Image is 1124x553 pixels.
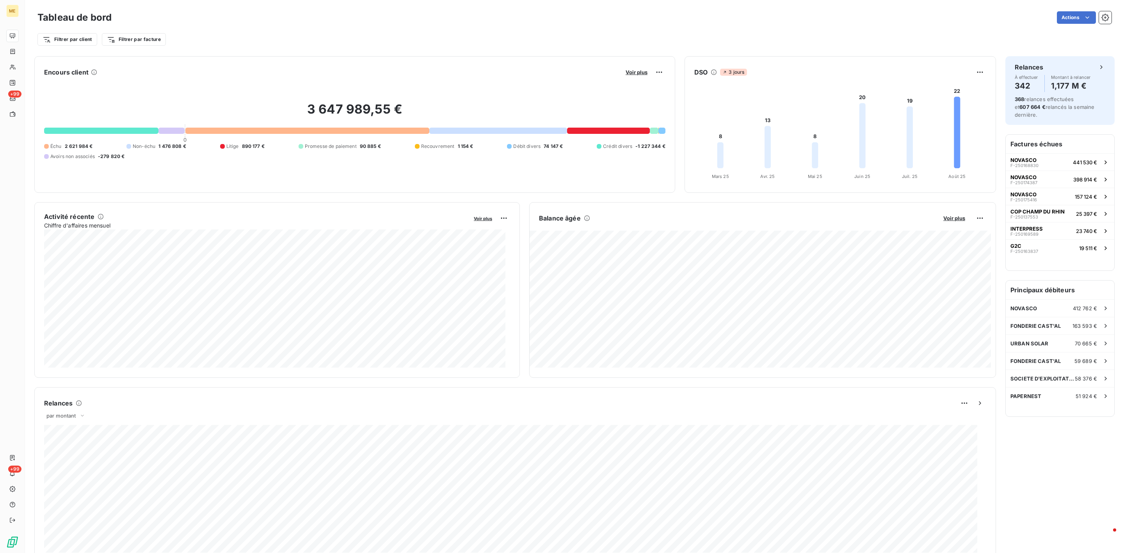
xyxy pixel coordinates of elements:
span: +99 [8,466,21,473]
tspan: Août 25 [948,174,966,179]
span: Échu [50,143,62,150]
div: ME [6,5,19,17]
span: Voir plus [943,215,965,221]
tspan: Mai 25 [808,174,822,179]
h4: 342 [1015,80,1038,92]
span: F-250168830 [1010,163,1039,168]
h2: 3 647 989,55 € [44,101,665,125]
span: PAPERNEST [1010,393,1041,399]
span: F-250175416 [1010,197,1037,202]
span: 0 [183,137,187,143]
h6: Relances [44,398,73,408]
button: Voir plus [623,69,650,76]
h6: Principaux débiteurs [1006,281,1114,299]
span: 23 740 € [1076,228,1097,234]
span: 607 664 € [1019,104,1045,110]
span: NOVASCO [1010,174,1037,180]
h6: Activité récente [44,212,94,221]
span: par montant [46,413,76,419]
h6: Factures échues [1006,135,1114,153]
span: F-250174387 [1010,180,1037,185]
iframe: Intercom live chat [1097,526,1116,545]
span: +99 [8,91,21,98]
span: Chiffre d'affaires mensuel [44,221,468,229]
span: 3 jours [720,69,747,76]
span: 51 924 € [1076,393,1097,399]
span: 58 376 € [1075,375,1097,382]
button: NOVASCOF-250168830441 530 € [1006,153,1114,171]
button: G2CF-25016383719 511 € [1006,239,1114,256]
button: COP CHAMP DU RHINF-25013755325 397 € [1006,205,1114,222]
button: Voir plus [471,215,494,222]
h6: Encours client [44,68,89,77]
span: 25 397 € [1076,211,1097,217]
tspan: Avr. 25 [760,174,775,179]
span: URBAN SOLAR [1010,340,1049,347]
tspan: Mars 25 [712,174,729,179]
h6: DSO [694,68,708,77]
tspan: Juin 25 [854,174,870,179]
span: INTERPRESS [1010,226,1043,232]
span: 70 665 € [1075,340,1097,347]
span: 441 530 € [1073,159,1097,165]
span: -1 227 344 € [635,143,665,150]
button: NOVASCOF-250174387398 914 € [1006,171,1114,188]
span: F-250163837 [1010,249,1038,254]
span: COP CHAMP DU RHIN [1010,208,1065,215]
span: Débit divers [513,143,541,150]
span: NOVASCO [1010,305,1037,311]
span: 1 476 808 € [158,143,186,150]
button: NOVASCOF-250175416157 124 € [1006,188,1114,205]
span: Montant à relancer [1051,75,1091,80]
span: FONDERIE CAST'AL [1010,358,1061,364]
span: Voir plus [626,69,647,75]
span: F-250169589 [1010,232,1039,236]
span: Promesse de paiement [305,143,357,150]
img: Logo LeanPay [6,536,19,548]
span: 398 914 € [1073,176,1097,183]
button: Actions [1057,11,1096,24]
span: 163 593 € [1072,323,1097,329]
h6: Relances [1015,62,1043,72]
span: Avoirs non associés [50,153,95,160]
span: 1 154 € [458,143,473,150]
span: FONDERIE CAST'AL [1010,323,1061,329]
a: +99 [6,92,18,105]
h6: Balance âgée [539,213,581,223]
span: À effectuer [1015,75,1038,80]
span: NOVASCO [1010,157,1037,163]
span: 412 762 € [1073,305,1097,311]
span: 890 177 € [242,143,265,150]
span: Non-échu [133,143,155,150]
span: G2C [1010,243,1021,249]
span: F-250137553 [1010,215,1038,219]
span: NOVASCO [1010,191,1037,197]
span: SOCIETE D'EXPLOITATION DES MARCHES COMMUNAUX [1010,375,1075,382]
span: Recouvrement [421,143,455,150]
tspan: Juil. 25 [902,174,918,179]
span: relances effectuées et relancés la semaine dernière. [1015,96,1095,118]
button: Filtrer par facture [102,33,166,46]
span: 90 885 € [360,143,381,150]
span: 157 124 € [1075,194,1097,200]
span: -279 820 € [98,153,125,160]
span: Voir plus [474,216,492,221]
button: INTERPRESSF-25016958923 740 € [1006,222,1114,239]
h3: Tableau de bord [37,11,112,25]
button: Filtrer par client [37,33,97,46]
span: 368 [1015,96,1024,102]
span: 59 689 € [1074,358,1097,364]
span: 2 621 984 € [65,143,93,150]
span: 74 147 € [544,143,563,150]
span: 19 511 € [1079,245,1097,251]
button: Voir plus [941,215,967,222]
span: Litige [226,143,239,150]
span: Crédit divers [603,143,632,150]
h4: 1,177 M € [1051,80,1091,92]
